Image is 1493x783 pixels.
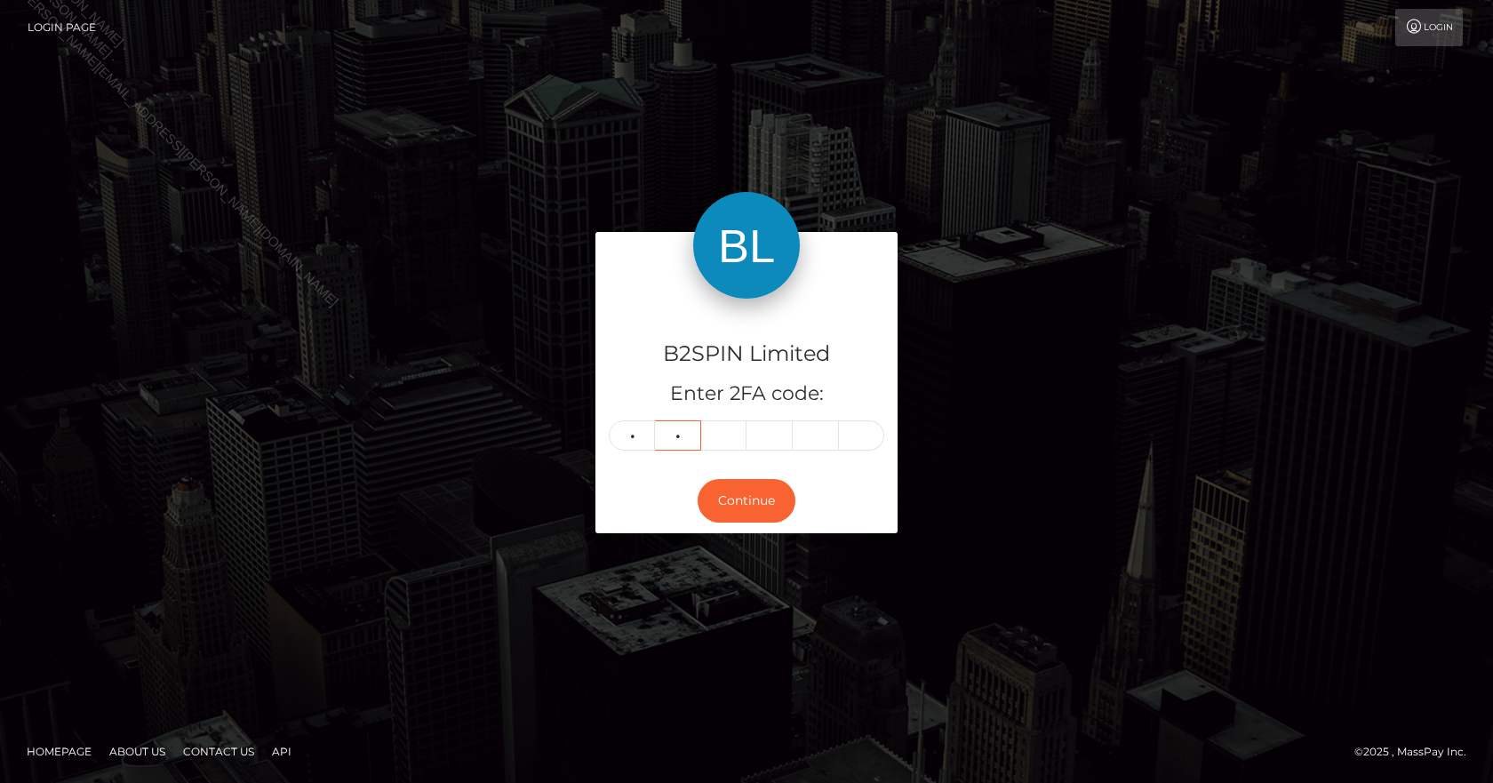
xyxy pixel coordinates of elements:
[265,738,299,765] a: API
[20,738,99,765] a: Homepage
[698,479,795,523] button: Continue
[28,9,96,46] a: Login Page
[176,738,261,765] a: Contact Us
[609,339,884,370] h4: B2SPIN Limited
[609,380,884,408] h5: Enter 2FA code:
[1395,9,1463,46] a: Login
[693,192,800,299] img: B2SPIN Limited
[102,738,172,765] a: About Us
[1354,742,1480,762] div: © 2025 , MassPay Inc.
